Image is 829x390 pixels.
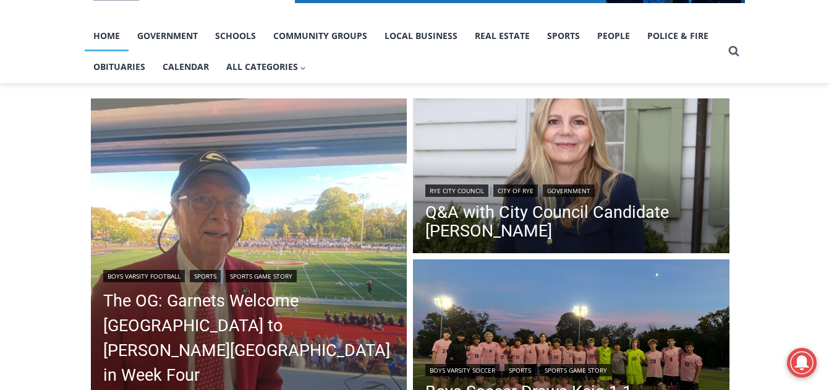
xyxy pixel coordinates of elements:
[323,123,573,151] span: Intern @ [DOMAIN_NAME]
[218,51,315,82] button: Child menu of All Categories
[425,182,717,197] div: | |
[129,20,206,51] a: Government
[466,20,538,51] a: Real Estate
[226,270,297,282] a: Sports Game Story
[85,51,154,82] a: Obituaries
[425,203,717,240] a: Q&A with City Council Candidate [PERSON_NAME]
[723,40,745,63] button: View Search Form
[265,20,376,51] a: Community Groups
[103,267,395,282] div: | |
[504,364,535,376] a: Sports
[145,105,150,117] div: 6
[190,270,221,282] a: Sports
[10,124,164,153] h4: [PERSON_NAME] Read Sanctuary Fall Fest: [DATE]
[639,20,717,51] a: Police & Fire
[85,20,129,51] a: Home
[413,98,729,257] img: (PHOTO: City council candidate Maria Tufvesson Shuck.)
[130,37,179,102] div: Birds of Prey: Falcon and hawk demos
[543,184,595,197] a: Government
[493,184,538,197] a: City of Rye
[206,20,265,51] a: Schools
[425,184,488,197] a: Rye City Council
[1,123,185,154] a: [PERSON_NAME] Read Sanctuary Fall Fest: [DATE]
[425,362,632,376] div: | |
[589,20,639,51] a: People
[425,364,500,376] a: Boys Varsity Soccer
[103,288,395,388] a: The OG: Garnets Welcome [GEOGRAPHIC_DATA] to [PERSON_NAME][GEOGRAPHIC_DATA] in Week Four
[312,1,584,120] div: "[PERSON_NAME] and I covered the [DATE] Parade, which was a really eye opening experience as I ha...
[297,120,599,154] a: Intern @ [DOMAIN_NAME]
[154,51,218,82] a: Calendar
[138,105,142,117] div: /
[130,105,135,117] div: 2
[540,364,611,376] a: Sports Game Story
[85,20,723,83] nav: Primary Navigation
[538,20,589,51] a: Sports
[376,20,466,51] a: Local Business
[413,98,729,257] a: Read More Q&A with City Council Candidate Maria Tufvesson Shuck
[103,270,185,282] a: Boys Varsity Football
